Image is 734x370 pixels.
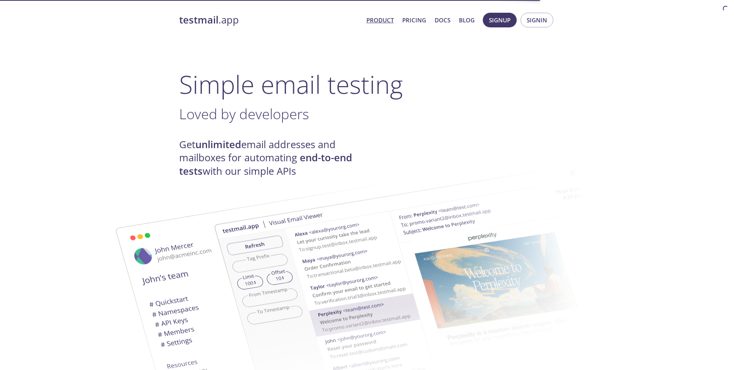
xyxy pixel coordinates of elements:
span: Loved by developers [179,104,309,123]
strong: end-to-end tests [179,151,352,177]
a: Product [366,15,394,25]
strong: testmail [179,13,218,27]
strong: unlimited [195,138,241,151]
button: Signup [483,13,517,27]
a: Docs [435,15,450,25]
button: Signin [521,13,553,27]
a: Blog [459,15,475,25]
h4: Get email addresses and mailboxes for automating with our simple APIs [179,138,367,178]
a: Pricing [402,15,426,25]
a: testmail.app [179,14,360,27]
h1: Simple email testing [179,69,555,99]
span: Signin [527,15,547,25]
span: Signup [489,15,511,25]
